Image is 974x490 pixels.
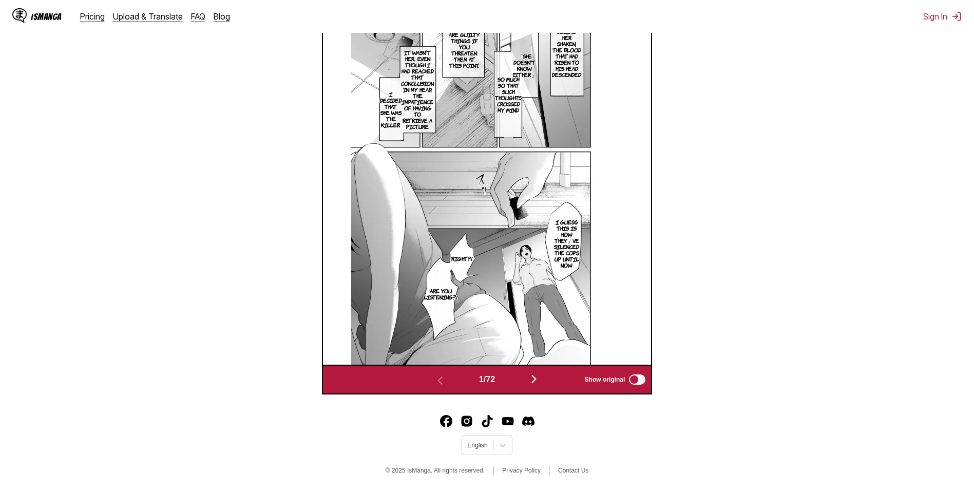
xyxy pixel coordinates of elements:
a: Discord [522,415,534,427]
img: IsManga Discord [522,415,534,427]
a: Youtube [502,415,514,427]
input: Show original [629,374,645,385]
span: Show original [585,376,625,383]
p: So much so that such thoughts crossed my mind [493,74,524,115]
p: Seeing her shaken, the blood that had risen to his head descended [550,26,583,80]
img: IsManga Logo [12,8,27,23]
p: I decided that she was the killer. [378,89,404,130]
a: FAQ [191,11,205,22]
a: Pricing [80,11,105,22]
a: TikTok [481,415,493,427]
button: Sign In [923,11,962,22]
p: I guess this is how they」ve silenced the cops up until now [552,217,581,270]
a: Instagram [461,415,473,427]
p: 「She doesn't know either.」 [510,51,539,80]
a: IsManga LogoIsManga [12,8,80,25]
span: 1 / 72 [479,375,495,384]
p: Right?! [449,253,474,263]
input: Select language [467,442,469,449]
img: IsManga TikTok [481,415,493,427]
p: Are you listening?! [422,286,460,302]
a: Upload & Translate [113,11,183,22]
img: IsManga YouTube [502,415,514,427]
a: Privacy Policy [502,467,541,474]
img: IsManga Instagram [461,415,473,427]
img: Previous page [434,374,446,387]
img: Sign out [951,11,962,22]
a: Contact Us [558,467,588,474]
a: Facebook [440,415,452,427]
span: © 2025 IsManga. All rights reserved. [386,467,485,474]
img: Next page [528,373,540,385]
img: IsManga Facebook [440,415,452,427]
p: It wasn't her... Even though I had reached that conclusion in my head, the impatience of having t... [399,47,436,131]
a: Blog [214,11,230,22]
div: IsManga [31,12,62,22]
